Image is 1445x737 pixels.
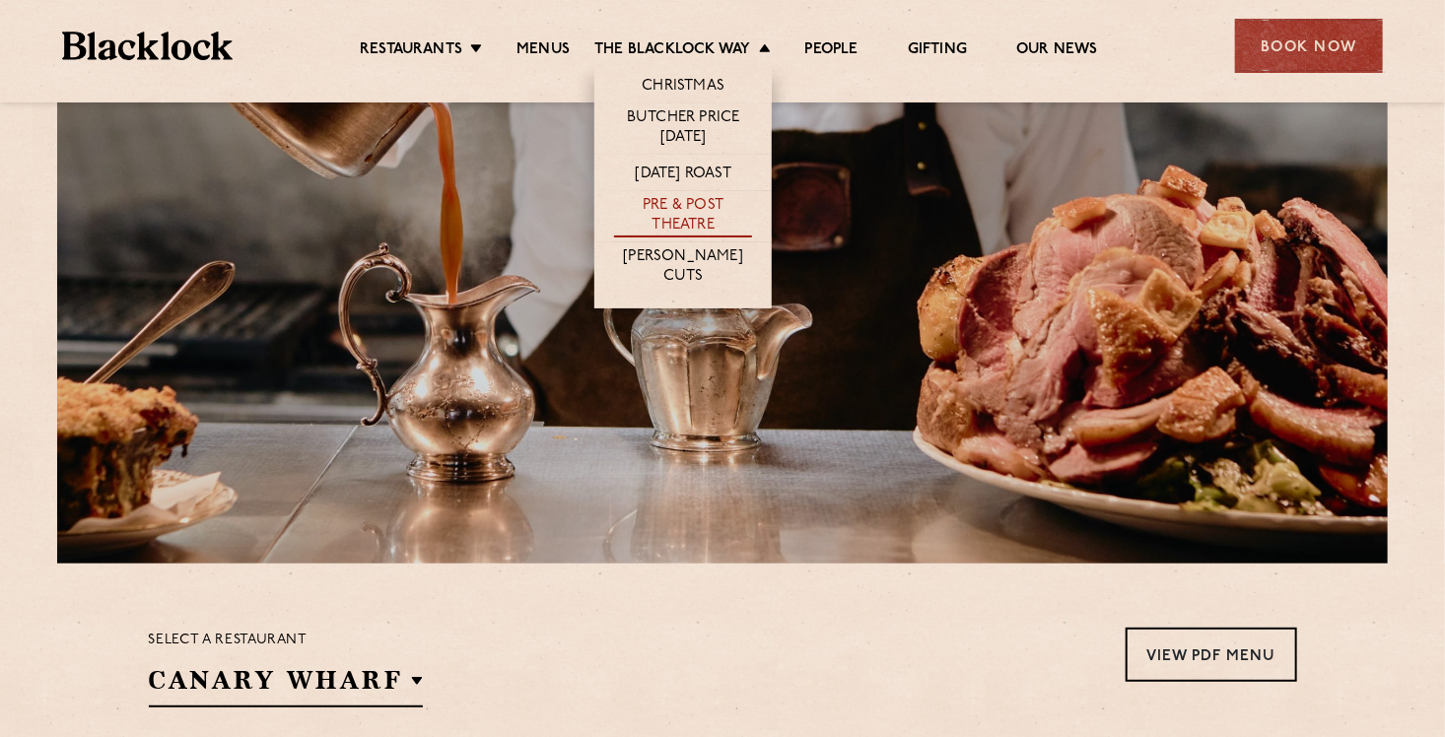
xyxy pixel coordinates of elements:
div: Book Now [1235,19,1383,73]
a: [PERSON_NAME] Cuts [614,247,752,289]
img: BL_Textured_Logo-footer-cropped.svg [62,32,233,60]
p: Select a restaurant [149,628,423,653]
a: [DATE] Roast [636,165,731,186]
h2: Canary Wharf [149,663,423,707]
a: Christmas [642,77,724,99]
a: The Blacklock Way [594,40,750,62]
a: Our News [1016,40,1098,62]
a: People [805,40,859,62]
a: Menus [516,40,570,62]
a: Gifting [908,40,967,62]
a: Pre & Post Theatre [614,196,752,237]
a: Butcher Price [DATE] [614,108,752,150]
a: View PDF Menu [1126,628,1297,682]
a: Restaurants [360,40,462,62]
